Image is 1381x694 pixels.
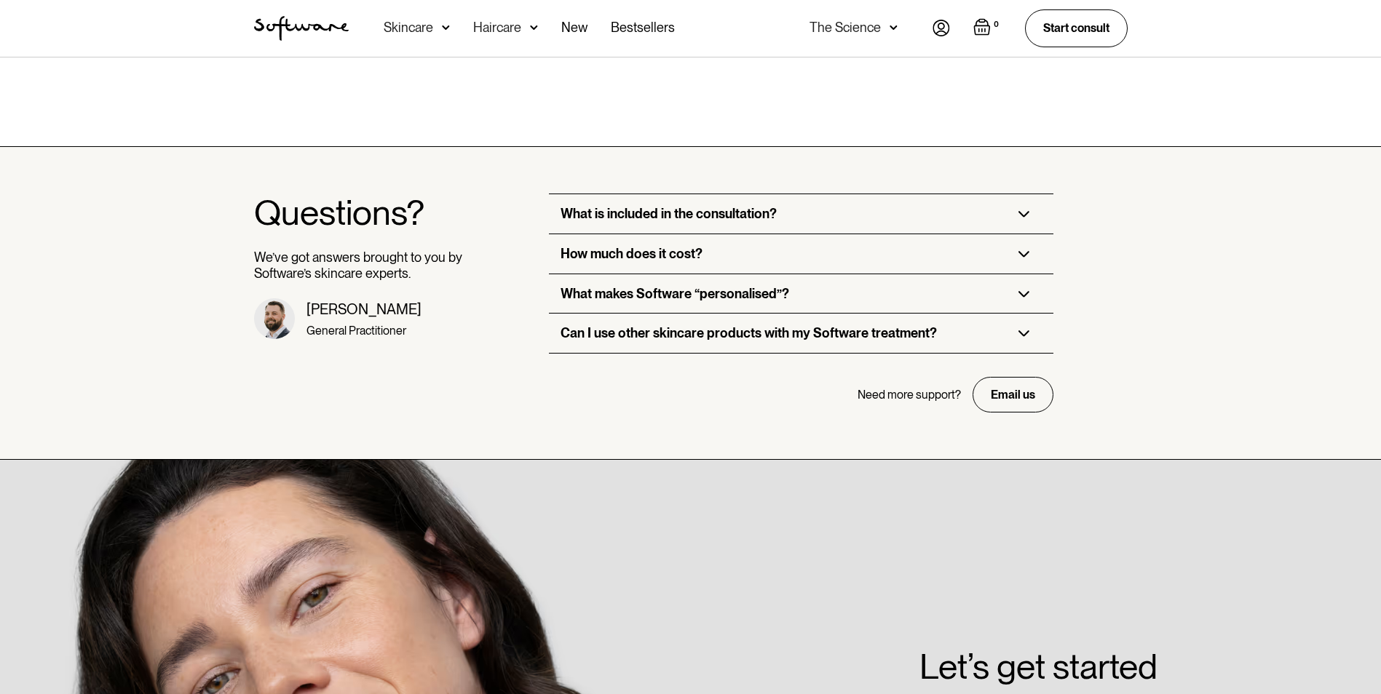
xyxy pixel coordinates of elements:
h2: Let’s get started [919,647,1158,686]
div: General Practitioner [306,324,422,338]
a: Open empty cart [973,18,1002,39]
a: home [254,16,349,41]
div: Can I use other skincare products with my Software treatment? [561,325,937,341]
div: [PERSON_NAME] [306,300,422,318]
h1: Questions? [254,194,464,232]
a: Start consult [1025,9,1128,47]
img: arrow down [530,20,538,35]
div: The Science [810,20,881,35]
a: Email us [973,377,1053,412]
img: arrow down [890,20,898,35]
img: arrow down [442,20,450,35]
div: What makes Software “personalised”? [561,286,789,302]
img: Software Logo [254,16,349,41]
div: What is included in the consultation? [561,206,777,222]
div: Need more support? [858,388,961,402]
img: Dr, Matt headshot [254,298,295,339]
div: Haircare [473,20,521,35]
div: Skincare [384,20,433,35]
p: We’ve got answers brought to you by Software’s skincare experts. [254,250,464,281]
div: 0 [991,18,1002,31]
div: How much does it cost? [561,246,703,262]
